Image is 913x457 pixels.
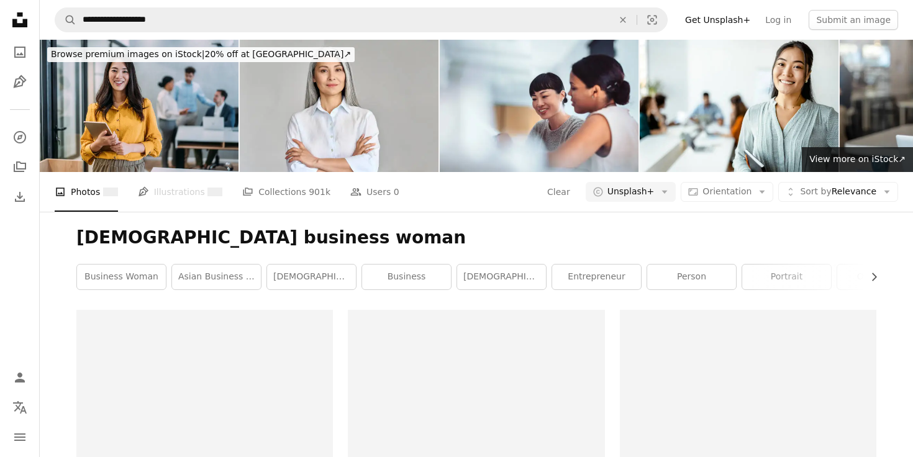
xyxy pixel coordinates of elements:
[242,172,330,212] a: Collections 901k
[800,186,831,196] span: Sort by
[51,49,204,59] span: Browse premium images on iStock |
[863,265,876,289] button: scroll list to the right
[309,185,330,199] span: 901k
[7,425,32,450] button: Menu
[76,227,876,249] h1: [DEMOGRAPHIC_DATA] business woman
[681,182,773,202] button: Orientation
[702,186,752,196] span: Orientation
[267,265,356,289] a: [DEMOGRAPHIC_DATA] woman
[607,186,655,198] span: Unsplash+
[7,125,32,150] a: Explore
[647,265,736,289] a: person
[800,186,876,198] span: Relevance
[7,365,32,390] a: Log in / Sign up
[394,185,399,199] span: 0
[172,265,261,289] a: asian business man
[7,70,32,94] a: Illustrations
[7,40,32,65] a: Photos
[802,147,913,172] a: View more on iStock↗
[40,40,362,70] a: Browse premium images on iStock|20% off at [GEOGRAPHIC_DATA]↗
[7,155,32,179] a: Collections
[640,40,838,172] img: Asian Businesswoman Standing Smiling at the Camera
[77,265,166,289] a: business woman
[55,8,76,32] button: Search Unsplash
[809,10,898,30] button: Submit an image
[609,8,637,32] button: Clear
[547,182,571,202] button: Clear
[7,7,32,35] a: Home — Unsplash
[552,265,641,289] a: entrepreneur
[138,172,222,212] a: Illustrations
[742,265,831,289] a: portrait
[637,8,667,32] button: Visual search
[678,10,758,30] a: Get Unsplash+
[350,172,399,212] a: Users 0
[778,182,898,202] button: Sort byRelevance
[240,40,438,172] img: Headshot of mature 50 years old Asian business woman on grey background.
[40,40,238,172] img: Successful businesswoman in the office.
[809,154,906,164] span: View more on iStock ↗
[586,182,676,202] button: Unsplash+
[51,49,351,59] span: 20% off at [GEOGRAPHIC_DATA] ↗
[440,40,638,172] img: Two Women Collaborating In A Modern Office Environment
[7,184,32,209] a: Download History
[55,7,668,32] form: Find visuals sitewide
[362,265,451,289] a: business
[758,10,799,30] a: Log in
[7,395,32,420] button: Language
[457,265,546,289] a: [DEMOGRAPHIC_DATA]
